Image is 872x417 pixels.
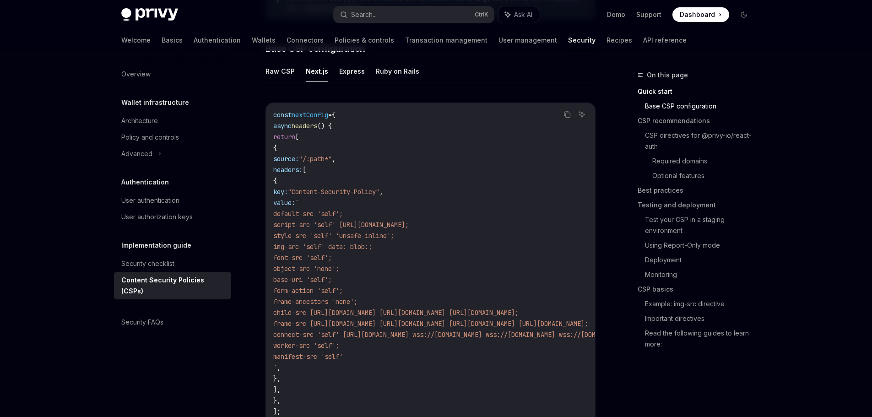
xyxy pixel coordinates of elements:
span: () { [317,122,332,130]
a: Dashboard [672,7,729,22]
button: Raw CSP [265,60,295,82]
a: Transaction management [405,29,487,51]
span: source: [273,155,299,163]
a: Test your CSP in a staging environment [645,212,758,238]
span: { [273,177,277,185]
a: User authorization keys [114,209,231,225]
span: worker-src 'self'; [273,341,339,350]
span: [ [295,133,299,141]
span: = [328,111,332,119]
button: Ask AI [498,6,539,23]
span: return [273,133,295,141]
span: headers [292,122,317,130]
span: ` [273,363,277,372]
span: , [379,188,383,196]
a: Best practices [638,183,758,198]
button: Express [339,60,365,82]
span: , [277,363,281,372]
a: Using Report-Only mode [645,238,758,253]
a: API reference [643,29,687,51]
a: Read the following guides to learn more: [645,326,758,352]
button: Next.js [306,60,328,82]
span: Ctrl K [475,11,488,18]
a: Recipes [607,29,632,51]
span: ], [273,385,281,394]
span: key: [273,188,288,196]
span: child-src [URL][DOMAIN_NAME] [URL][DOMAIN_NAME] [URL][DOMAIN_NAME]; [273,309,519,317]
h5: Implementation guide [121,240,191,251]
span: }, [273,374,281,383]
span: img-src 'self' data: blob:; [273,243,372,251]
div: User authorization keys [121,211,193,222]
span: nextConfig [292,111,328,119]
span: manifest-src 'self' [273,352,343,361]
a: Security [568,29,596,51]
span: frame-ancestors 'none'; [273,298,357,306]
a: Quick start [638,84,758,99]
a: Security FAQs [114,314,231,330]
div: Search... [351,9,377,20]
a: Support [636,10,661,19]
span: Dashboard [680,10,715,19]
span: default-src 'self'; [273,210,343,218]
a: CSP directives for @privy-io/react-auth [645,128,758,154]
span: font-src 'self'; [273,254,332,262]
span: base-uri 'self'; [273,276,332,284]
span: Ask AI [514,10,532,19]
a: Basics [162,29,183,51]
a: Wallets [252,29,276,51]
span: value: [273,199,295,207]
a: Policies & controls [335,29,394,51]
span: connect-src 'self' [URL][DOMAIN_NAME] wss://[DOMAIN_NAME] wss://[DOMAIN_NAME] wss://[DOMAIN_NAME]... [273,330,790,339]
span: [ [303,166,306,174]
h5: Authentication [121,177,169,188]
img: dark logo [121,8,178,21]
span: { [273,144,277,152]
a: Monitoring [645,267,758,282]
div: Security checklist [121,258,174,269]
span: script-src 'self' [URL][DOMAIN_NAME]; [273,221,409,229]
span: object-src 'none'; [273,265,339,273]
a: CSP basics [638,282,758,297]
div: Content Security Policies (CSPs) [121,275,226,297]
span: "/:path*" [299,155,332,163]
a: Content Security Policies (CSPs) [114,272,231,299]
span: }, [273,396,281,405]
div: Policy and controls [121,132,179,143]
a: Overview [114,66,231,82]
span: form-action 'self'; [273,287,343,295]
span: style-src 'self' 'unsafe-inline'; [273,232,394,240]
a: Policy and controls [114,129,231,146]
a: Authentication [194,29,241,51]
a: Connectors [287,29,324,51]
a: Optional features [652,168,758,183]
a: Testing and deployment [638,198,758,212]
a: Base CSP configuration [645,99,758,114]
div: User authentication [121,195,179,206]
span: async [273,122,292,130]
div: Security FAQs [121,317,163,328]
span: On this page [647,70,688,81]
a: Important directives [645,311,758,326]
div: Architecture [121,115,158,126]
h5: Wallet infrastructure [121,97,189,108]
button: Search...CtrlK [334,6,494,23]
a: Deployment [645,253,758,267]
span: ` [295,199,299,207]
a: Security checklist [114,255,231,272]
a: CSP recommendations [638,114,758,128]
a: User authentication [114,192,231,209]
div: Advanced [121,148,152,159]
span: headers: [273,166,303,174]
button: Ask AI [576,108,588,120]
a: User management [498,29,557,51]
button: Copy the contents from the code block [561,108,573,120]
span: const [273,111,292,119]
span: "Content-Security-Policy" [288,188,379,196]
a: Welcome [121,29,151,51]
a: Required domains [652,154,758,168]
a: Demo [607,10,625,19]
a: Architecture [114,113,231,129]
div: Overview [121,69,151,80]
span: { [332,111,336,119]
